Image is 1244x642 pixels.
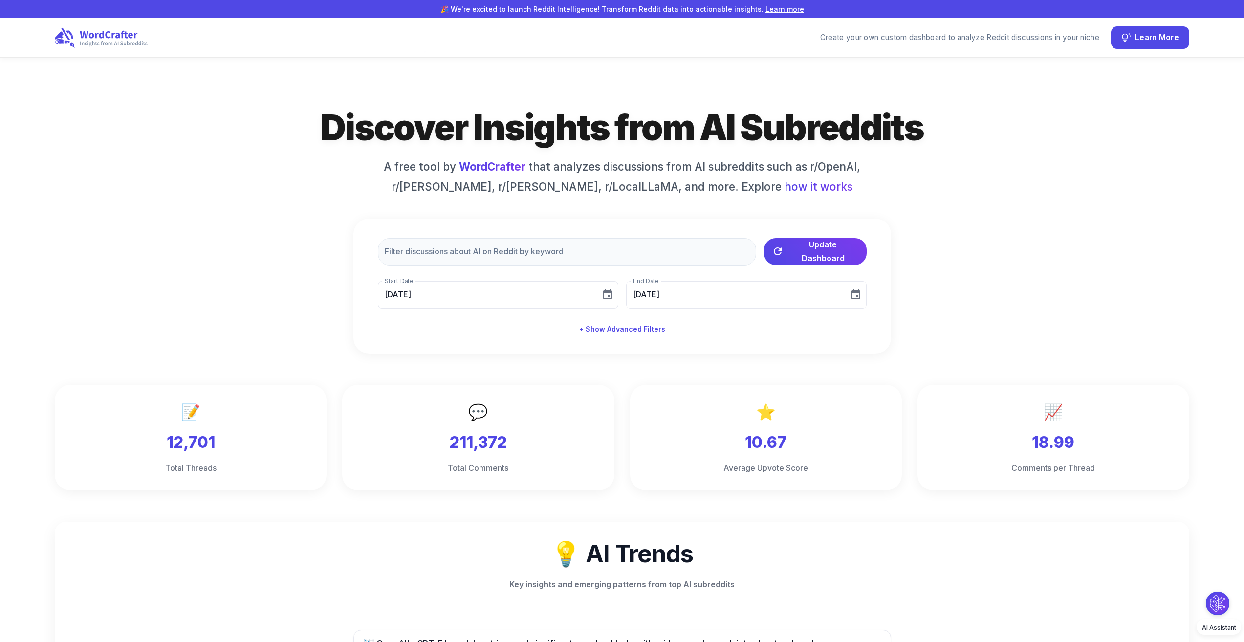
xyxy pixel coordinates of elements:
[358,461,598,475] h6: Total Comments
[1111,26,1189,49] button: Learn More
[626,281,842,309] input: MM/DD/YYYY
[378,238,756,266] input: Filter discussions about AI on Reddit by keyword
[70,400,311,424] p: 📝
[378,158,867,195] h6: A free tool by that analyzes discussions from AI subreddits such as r/OpenAI, r/[PERSON_NAME], r/...
[358,432,598,453] h3: 211,372
[451,578,793,590] p: Key insights and emerging patterns from top AI subreddits
[933,432,1174,453] h3: 18.99
[933,461,1174,475] h6: Comments per Thread
[459,160,525,173] a: WordCrafter
[598,285,617,305] button: Choose date, selected date is Aug 5, 2025
[787,238,859,265] span: Update Dashboard
[820,32,1099,44] div: Create your own custom dashboard to analyze Reddit discussions in your niche
[764,238,867,265] button: Update Dashboard
[280,105,964,151] h1: Discover Insights from AI Subreddits
[385,277,413,285] label: Start Date
[165,4,1080,14] p: 🎉 We're excited to launch Reddit Intelligence! Transform Reddit data into actionable insights.
[633,277,658,285] label: End Date
[646,461,886,475] h6: Average Upvote Score
[785,178,852,195] span: how it works
[646,432,886,453] h3: 10.67
[70,461,311,475] h6: Total Threads
[765,5,804,13] a: Learn more
[1202,624,1236,631] span: AI Assistant
[933,400,1174,424] p: 📈
[378,281,594,309] input: MM/DD/YYYY
[70,432,311,453] h3: 12,701
[646,400,886,424] p: ⭐
[846,285,866,305] button: Choose date, selected date is Aug 18, 2025
[575,320,669,338] button: + Show Advanced Filters
[358,400,598,424] p: 💬
[1135,31,1179,44] span: Learn More
[70,537,1174,571] h2: 💡 AI Trends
